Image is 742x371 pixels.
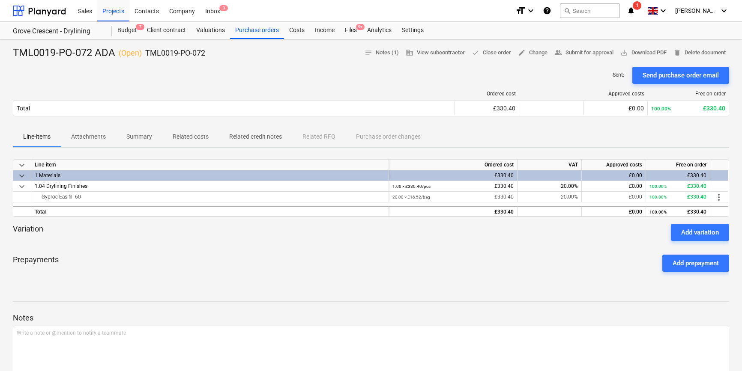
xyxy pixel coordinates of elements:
[13,313,729,323] p: Notes
[617,46,670,59] button: Download PDF
[219,5,228,11] span: 3
[406,49,413,56] span: business
[673,258,719,269] div: Add prepayment
[392,192,514,202] div: £330.40
[649,170,706,181] div: £330.40
[35,183,87,189] span: 1.04 Drylining Finishes
[662,255,729,272] button: Add prepayment
[126,132,152,141] p: Summary
[230,22,284,39] div: Purchase orders
[658,6,668,16] i: keyboard_arrow_down
[670,46,729,59] button: Delete document
[31,206,389,217] div: Total
[585,207,642,217] div: £0.00
[543,6,551,16] i: Knowledge base
[392,170,514,181] div: £330.40
[406,48,465,58] span: View subcontractor
[472,49,479,56] span: done
[627,6,635,16] i: notifications
[389,160,518,170] div: Ordered cost
[362,22,397,39] a: Analytics
[518,160,582,170] div: VAT
[173,132,209,141] p: Related costs
[587,91,644,97] div: Approved costs
[649,210,667,214] small: 100.00%
[554,48,613,58] span: Submit for approval
[365,48,399,58] span: Notes (1)
[673,48,726,58] span: Delete document
[585,181,642,192] div: £0.00
[13,46,205,60] div: TML0019-PO-072 ADA
[560,3,620,18] button: Search
[714,192,724,202] span: more_vert
[651,105,725,112] div: £330.40
[675,7,718,14] span: [PERSON_NAME]
[651,106,671,112] small: 100.00%
[582,160,646,170] div: Approved costs
[620,48,667,58] span: Download PDF
[468,46,515,59] button: Close order
[71,132,106,141] p: Attachments
[17,171,27,181] span: keyboard_arrow_down
[119,48,142,58] p: ( Open )
[392,207,514,217] div: £330.40
[392,195,430,199] small: 20.00 × £16.52 / bag
[35,170,385,181] div: 1 Materials
[671,224,729,241] button: Add variation
[340,22,362,39] div: Files
[310,22,340,39] a: Income
[587,105,644,112] div: £0.00
[620,49,628,56] span: save_alt
[13,224,43,241] p: Variation
[632,67,729,84] button: Send purchase order email
[649,192,706,202] div: £330.40
[518,181,582,192] div: 20.00%
[585,192,642,202] div: £0.00
[17,181,27,192] span: keyboard_arrow_down
[643,70,719,81] div: Send purchase order email
[633,1,641,10] span: 1
[402,46,468,59] button: View subcontractor
[719,6,729,16] i: keyboard_arrow_down
[526,6,536,16] i: keyboard_arrow_down
[649,181,706,192] div: £330.40
[613,71,625,79] p: Sent : -
[585,170,642,181] div: £0.00
[392,181,514,192] div: £330.40
[651,91,726,97] div: Free on order
[518,48,548,58] span: Change
[356,24,365,30] span: 9+
[554,49,562,56] span: people_alt
[13,255,59,272] p: Prepayments
[551,46,617,59] button: Submit for approval
[699,330,742,371] iframe: Chat Widget
[13,27,102,36] div: Grove Crescent - Drylining
[472,48,511,58] span: Close order
[649,207,706,217] div: £330.40
[518,192,582,202] div: 20.00%
[142,22,191,39] div: Client contract
[392,184,431,189] small: 1.00 × £330.40 / pcs
[145,48,205,58] p: TML0019-PO-072
[397,22,429,39] div: Settings
[673,49,681,56] span: delete
[515,6,526,16] i: format_size
[649,184,667,189] small: 100.00%
[17,105,30,112] div: Total
[284,22,310,39] a: Costs
[458,105,515,112] div: £330.40
[361,46,402,59] button: Notes (1)
[515,46,551,59] button: Change
[518,49,526,56] span: edit
[646,160,710,170] div: Free on order
[191,22,230,39] a: Valuations
[17,160,27,170] span: keyboard_arrow_down
[136,24,144,30] span: 7
[112,22,142,39] div: Budget
[112,22,142,39] a: Budget7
